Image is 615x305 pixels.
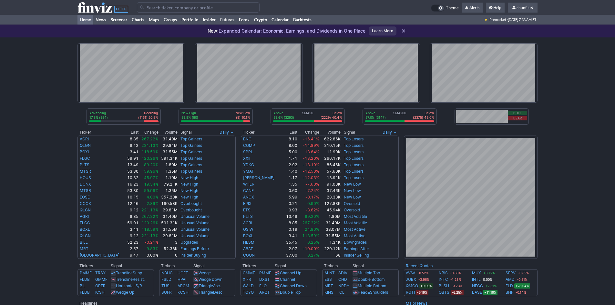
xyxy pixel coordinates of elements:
[243,283,254,288] a: WALD
[324,290,333,295] a: KINS
[125,226,139,233] td: 3.41
[116,277,133,282] span: Trendline
[320,207,341,213] td: 45.94K
[305,208,319,212] span: -3.62%
[472,283,483,289] a: NEGG
[406,276,416,283] a: JOBX
[243,143,255,148] a: COMP
[125,142,139,149] td: 9.12
[303,149,319,154] span: -13.64%
[208,28,219,34] span: New:
[243,227,253,232] a: GSIW
[283,149,298,155] td: 5.00
[80,143,91,148] a: QLGN
[137,2,260,13] input: Search
[178,277,186,282] a: HPAI
[320,220,341,226] td: 31.40M
[243,162,254,167] a: YDKG
[125,129,139,136] th: Last
[80,240,88,245] a: BILL
[324,277,332,282] a: ESS
[80,169,91,174] a: MTSR
[241,129,283,136] th: Ticker
[508,3,538,13] a: chunfliu6
[125,213,139,220] td: 8.85
[283,175,298,181] td: 1.17
[180,240,198,245] a: Upgrades
[144,175,159,180] span: 45.97%
[517,5,533,10] span: chunfliu6
[237,15,252,25] a: Forex
[280,290,301,295] a: Double Top
[138,115,158,120] p: (1151) 20.8%
[344,214,367,219] a: Most Volatile
[93,15,108,25] a: News
[141,137,159,141] span: 267.22%
[344,182,361,187] a: New Low
[179,15,200,25] a: Portfolio
[144,162,159,167] span: 89.20%
[283,155,298,162] td: 1.71
[305,195,319,199] span: -0.17%
[199,270,211,275] a: Wedge
[489,15,508,25] span: Premarket ·
[305,182,319,187] span: -7.60%
[305,214,319,219] span: 89.20%
[180,253,206,258] a: Insider Buying
[320,168,341,175] td: 57.60K
[161,277,171,282] a: FSLD
[472,289,482,296] a: LASE
[283,188,298,194] td: 0.60
[80,182,91,187] a: DGNX
[320,181,341,188] td: 91.03K
[283,136,298,142] td: 8.10
[273,111,343,120] div: SMA50
[144,182,159,187] span: 19.34%
[413,111,434,115] p: Below
[320,155,341,162] td: 266.17K
[213,290,223,295] span: Desc.
[243,208,251,212] a: ETS
[243,149,253,154] a: SPPL
[369,26,396,36] a: Learn More
[344,253,369,258] a: Insider Selling
[80,270,92,275] a: PMMF
[159,233,178,239] td: 29.81M
[125,233,139,239] td: 9.12
[159,149,178,155] td: 31.55M
[506,276,515,283] a: AMD
[243,240,254,245] a: HESM
[383,129,392,136] span: Daily
[508,15,536,25] span: [DATE] 7:33 AM ET
[243,253,255,258] a: CGON
[283,220,298,226] td: 8.85
[95,290,105,295] a: ICSH
[358,290,388,295] a: Head&Shoulders
[283,233,298,239] td: 3.41
[291,15,314,25] a: Backtests
[116,270,133,275] span: Trendline
[303,175,319,180] span: -12.03%
[320,188,341,194] td: 37.46K
[125,220,139,226] td: 59.91
[180,201,202,206] a: Overbought
[180,156,202,161] a: Top Gainers
[141,149,159,154] span: 118.59%
[95,270,106,275] a: TRSY
[406,289,415,296] a: RGTI
[243,175,274,180] a: [PERSON_NAME]
[344,246,369,251] a: Earnings After
[243,137,251,141] a: BNC
[125,188,139,194] td: 53.30
[344,227,365,232] a: Most Active
[508,111,527,115] button: Bull
[159,129,178,136] th: Volume
[180,182,198,187] a: New High
[344,195,361,199] a: New Low
[320,136,341,142] td: 622.86K
[147,15,161,25] a: Maps
[80,137,89,141] a: AGRI
[180,195,198,199] a: New High
[147,201,159,206] span: 2.39%
[159,175,178,181] td: 1.10M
